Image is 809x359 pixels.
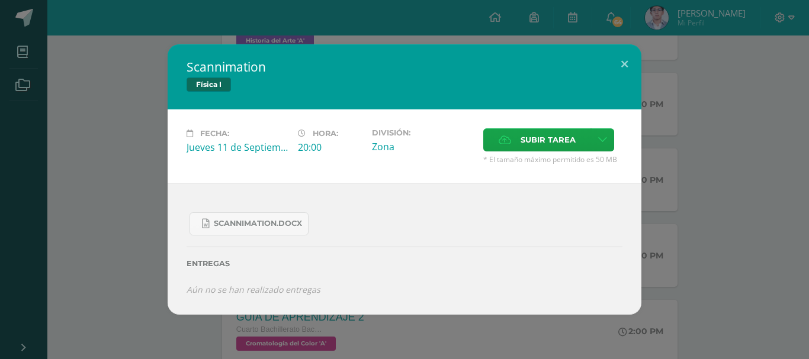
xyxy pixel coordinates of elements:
span: Subir tarea [521,129,576,151]
a: Scannimation.docx [190,212,309,235]
div: 20:00 [298,141,362,154]
label: Entregas [187,259,622,268]
span: Fecha: [200,129,229,138]
div: Zona [372,140,474,153]
span: Scannimation.docx [214,219,302,228]
button: Close (Esc) [608,44,641,85]
h2: Scannimation [187,59,622,75]
span: * El tamaño máximo permitido es 50 MB [483,154,622,164]
i: Aún no se han realizado entregas [187,284,320,295]
span: Hora: [313,129,338,138]
span: Física I [187,77,231,92]
div: Jueves 11 de Septiembre [187,141,288,154]
label: División: [372,128,474,137]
